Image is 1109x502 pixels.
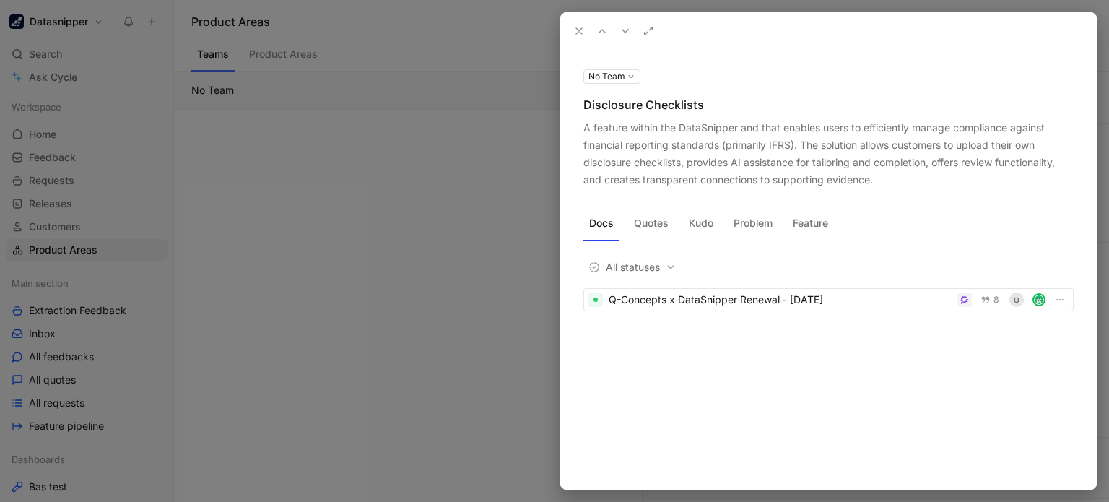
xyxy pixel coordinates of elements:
img: avatar [1034,295,1044,305]
span: 8 [993,295,999,304]
div: Disclosure Checklists [583,96,1074,113]
div: A feature within the DataSnipper and that enables users to efficiently manage compliance against ... [583,119,1074,189]
span: All statuses [588,259,676,276]
button: Quotes [628,212,674,235]
button: Feature [787,212,834,235]
div: Q [1009,293,1024,307]
button: Problem [728,212,778,235]
button: All statuses [583,258,681,277]
button: No Team [583,69,640,84]
button: Kudo [683,212,719,235]
button: 8 [978,292,1002,308]
div: Q-Concepts x DataSnipper Renewal - [DATE] [609,291,952,308]
a: Q-Concepts x DataSnipper Renewal - [DATE]8Qavatar [583,288,1074,311]
button: Docs [583,212,619,235]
